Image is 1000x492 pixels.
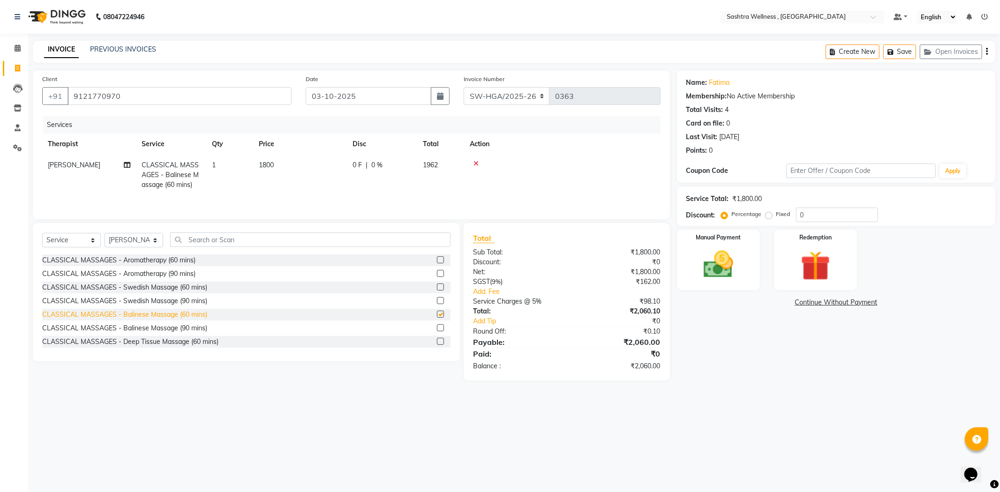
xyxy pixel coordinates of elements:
button: +91 [42,87,68,105]
span: 0 % [371,160,383,170]
label: Client [42,75,57,83]
div: 0 [709,146,713,156]
div: Balance : [466,361,567,371]
span: 0 F [353,160,362,170]
div: ₹2,060.10 [567,306,668,316]
span: | [366,160,368,170]
div: 4 [725,105,729,115]
button: Open Invoices [920,45,982,59]
div: ₹0.10 [567,327,668,336]
label: Invoice Number [464,75,504,83]
div: CLASSICAL MASSAGES - Swedish Massage (90 mins) [42,296,207,306]
span: SGST [473,277,490,286]
th: Qty [206,134,253,155]
button: Create New [826,45,880,59]
button: Apply [940,164,966,178]
div: CLASSICAL MASSAGES - Deep Tissue Massage (60 mins) [42,337,218,347]
div: ₹0 [584,316,668,326]
div: ₹162.00 [567,277,668,287]
span: [PERSON_NAME] [48,161,100,169]
span: 1800 [259,161,274,169]
span: 1 [212,161,216,169]
div: Card on file: [686,119,725,128]
label: Manual Payment [696,233,741,242]
b: 08047224946 [103,4,144,30]
div: ₹98.10 [567,297,668,306]
iframe: chat widget [961,455,991,483]
div: CLASSICAL MASSAGES - Aromatherapy (60 mins) [42,255,195,265]
button: Save [883,45,916,59]
div: CLASSICAL MASSAGES - Swedish Massage (60 mins) [42,283,207,292]
div: Round Off: [466,327,567,336]
div: ₹0 [567,257,668,267]
label: Date [306,75,318,83]
div: ₹1,800.00 [567,267,668,277]
div: Total: [466,306,567,316]
div: Points: [686,146,707,156]
div: ₹2,060.00 [567,336,668,348]
div: Membership: [686,91,727,101]
th: Action [464,134,661,155]
a: Fatima [709,78,730,88]
th: Total [417,134,464,155]
img: logo [24,4,88,30]
div: ₹1,800.00 [567,247,668,257]
div: Payable: [466,336,567,348]
a: Continue Without Payment [679,298,993,307]
a: Add Tip [466,316,584,326]
div: Last Visit: [686,132,718,142]
div: 0 [727,119,730,128]
th: Price [253,134,347,155]
th: Therapist [42,134,136,155]
span: CLASSICAL MASSAGES - Balinese Massage (60 mins) [142,161,199,189]
input: Search or Scan [170,232,451,247]
label: Redemption [799,233,832,242]
div: ₹1,800.00 [733,194,762,204]
div: Coupon Code [686,166,786,176]
div: CLASSICAL MASSAGES - Aromatherapy (90 mins) [42,269,195,279]
div: Discount: [686,210,715,220]
th: Disc [347,134,417,155]
div: CLASSICAL MASSAGES - Balinese Massage (60 mins) [42,310,207,320]
img: _gift.svg [791,247,840,284]
a: PREVIOUS INVOICES [90,45,156,53]
a: INVOICE [44,41,79,58]
div: Total Visits: [686,105,723,115]
div: Services [43,116,668,134]
div: Net: [466,267,567,277]
span: 1962 [423,161,438,169]
div: [DATE] [720,132,740,142]
div: Service Charges @ 5% [466,297,567,306]
div: CLASSICAL MASSAGES - Balinese Massage (90 mins) [42,323,207,333]
img: _cash.svg [694,247,743,282]
div: ₹0 [567,348,668,359]
label: Fixed [776,210,790,218]
div: Sub Total: [466,247,567,257]
a: Add. Fee [466,287,668,297]
input: Search by Name/Mobile/Email/Code [68,87,292,105]
div: Paid: [466,348,567,359]
div: Name: [686,78,707,88]
span: Total [473,233,495,243]
th: Service [136,134,206,155]
div: ₹2,060.00 [567,361,668,371]
div: ( ) [466,277,567,287]
input: Enter Offer / Coupon Code [786,164,936,178]
span: 9% [492,278,501,285]
div: Discount: [466,257,567,267]
div: Service Total: [686,194,729,204]
label: Percentage [732,210,762,218]
div: No Active Membership [686,91,986,101]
